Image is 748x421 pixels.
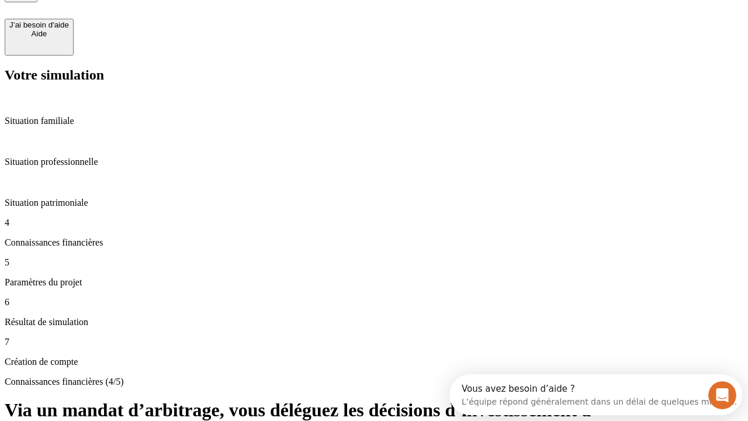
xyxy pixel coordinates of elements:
h2: Votre simulation [5,67,743,83]
p: 4 [5,218,743,228]
button: J’ai besoin d'aideAide [5,19,74,56]
p: 5 [5,257,743,268]
p: Création de compte [5,357,743,367]
iframe: Intercom live chat [708,381,736,409]
p: Situation professionnelle [5,157,743,167]
p: Situation familiale [5,116,743,126]
div: Aide [9,29,69,38]
p: Résultat de simulation [5,317,743,327]
div: Ouvrir le Messenger Intercom [5,5,322,37]
div: L’équipe répond généralement dans un délai de quelques minutes. [12,19,288,32]
p: 6 [5,297,743,308]
div: J’ai besoin d'aide [9,20,69,29]
p: Situation patrimoniale [5,198,743,208]
p: Connaissances financières (4/5) [5,377,743,387]
p: Connaissances financières [5,237,743,248]
p: Paramètres du projet [5,277,743,288]
div: Vous avez besoin d’aide ? [12,10,288,19]
iframe: Intercom live chat discovery launcher [449,374,742,415]
p: 7 [5,337,743,347]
